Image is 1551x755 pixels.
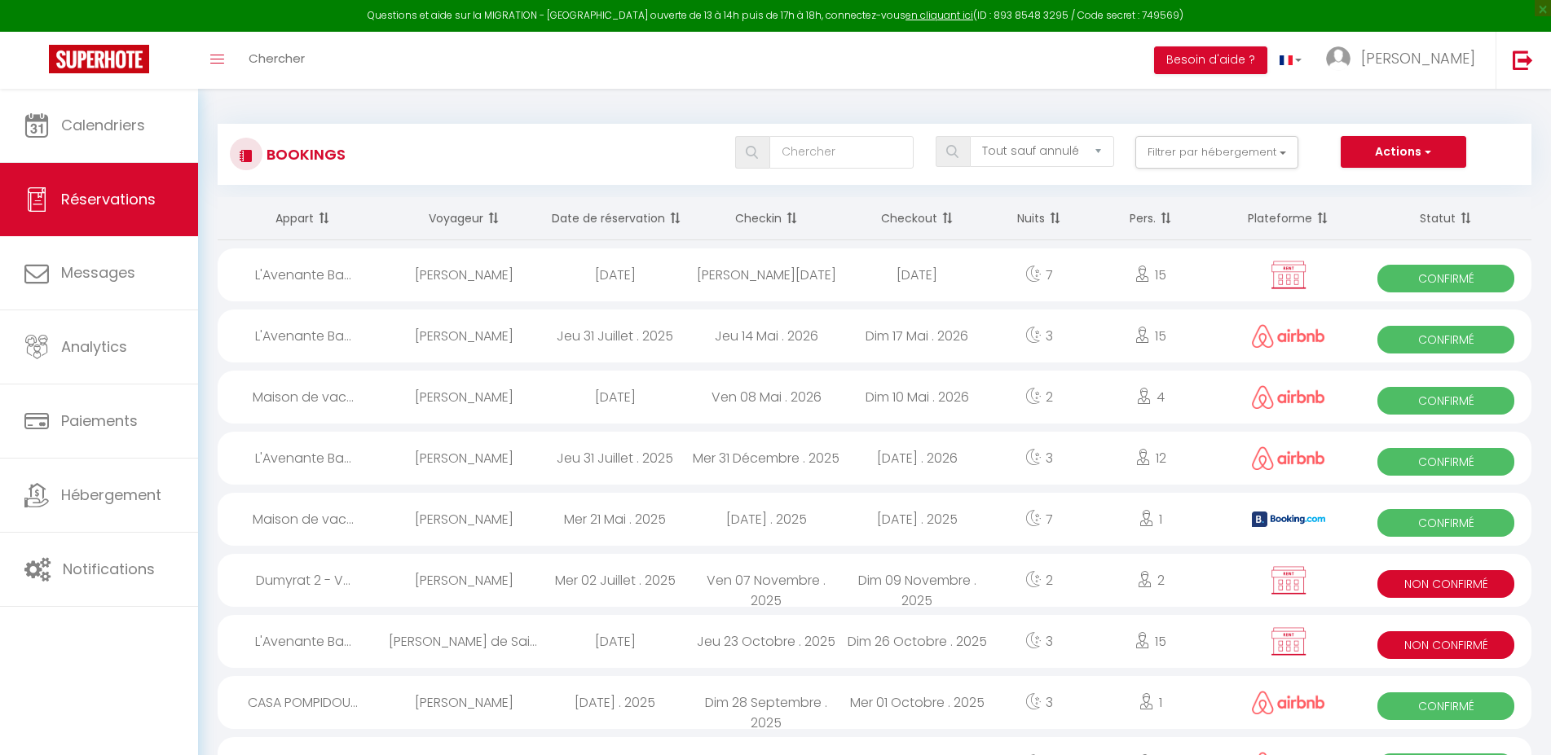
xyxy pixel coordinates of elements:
[842,197,993,240] th: Sort by checkout
[540,197,690,240] th: Sort by booking date
[1326,46,1351,71] img: ...
[218,197,389,240] th: Sort by rentals
[1361,48,1475,68] span: [PERSON_NAME]
[1085,197,1216,240] th: Sort by people
[249,50,305,67] span: Chercher
[389,197,540,240] th: Sort by guest
[49,45,149,73] img: Super Booking
[1513,50,1533,70] img: logout
[1154,46,1267,74] button: Besoin d'aide ?
[262,136,346,173] h3: Bookings
[61,336,127,357] span: Analytics
[236,32,317,89] a: Chercher
[1216,197,1360,240] th: Sort by channel
[690,197,841,240] th: Sort by checkin
[61,410,138,431] span: Paiements
[1135,136,1298,169] button: Filtrer par hébergement
[1360,197,1531,240] th: Sort by status
[1314,32,1496,89] a: ... [PERSON_NAME]
[61,189,156,209] span: Réservations
[769,136,914,169] input: Chercher
[61,262,135,283] span: Messages
[1341,136,1466,169] button: Actions
[61,115,145,135] span: Calendriers
[63,559,155,579] span: Notifications
[61,485,161,505] span: Hébergement
[905,8,973,22] a: en cliquant ici
[993,197,1085,240] th: Sort by nights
